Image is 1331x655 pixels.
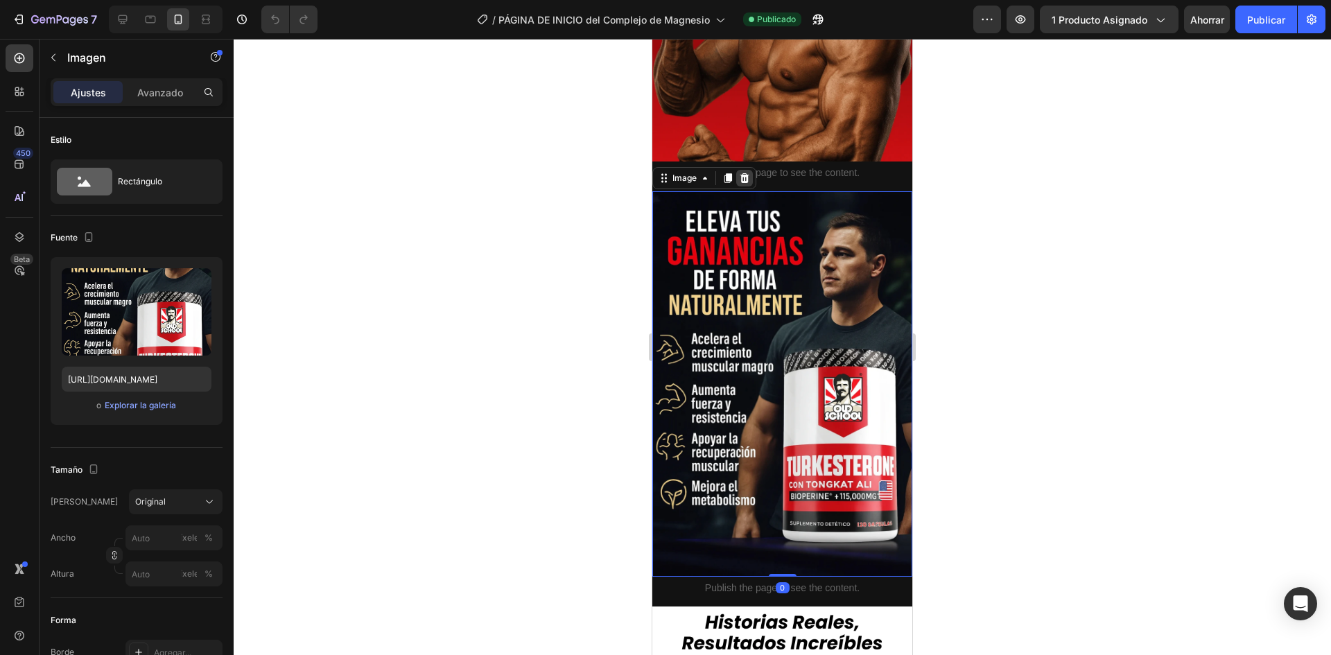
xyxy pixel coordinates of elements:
input: píxeles% [125,525,223,550]
button: píxeles [200,566,217,582]
font: PÁGINA DE INICIO del Complejo de Magnesio [498,14,710,26]
font: Publicar [1247,14,1285,26]
font: Estilo [51,134,71,145]
font: % [205,568,213,579]
font: [PERSON_NAME] [51,496,118,507]
font: Ahorrar [1190,14,1224,26]
font: píxeles [175,532,203,543]
div: Abrir Intercom Messenger [1284,587,1317,620]
font: Forma [51,615,76,625]
button: Publicar [1235,6,1297,33]
font: Altura [51,568,74,579]
button: Original [129,489,223,514]
font: Avanzado [137,87,183,98]
font: Imagen [67,51,106,64]
font: 7 [91,12,97,26]
input: https://ejemplo.com/imagen.jpg [62,367,211,392]
font: Ajustes [71,87,106,98]
font: 1 producto asignado [1052,14,1147,26]
font: píxeles [175,568,203,579]
font: Explorar la galería [105,400,176,410]
font: Beta [14,254,30,264]
font: 450 [16,148,31,158]
font: Ancho [51,532,76,543]
iframe: Área de diseño [652,39,912,655]
div: Deshacer/Rehacer [261,6,317,33]
img: imagen de vista previa [62,268,211,356]
font: Rectángulo [118,176,162,186]
input: píxeles% [125,561,223,586]
font: Original [135,496,166,507]
font: Fuente [51,232,78,243]
font: % [205,532,213,543]
button: % [181,530,198,546]
font: o [96,400,101,410]
font: Publicado [757,14,796,24]
button: Ahorrar [1184,6,1230,33]
button: Explorar la galería [104,399,177,412]
button: píxeles [200,530,217,546]
button: % [181,566,198,582]
button: 7 [6,6,103,33]
button: 1 producto asignado [1040,6,1178,33]
font: / [492,14,496,26]
font: Tamaño [51,464,82,475]
p: Imagen [67,49,185,66]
